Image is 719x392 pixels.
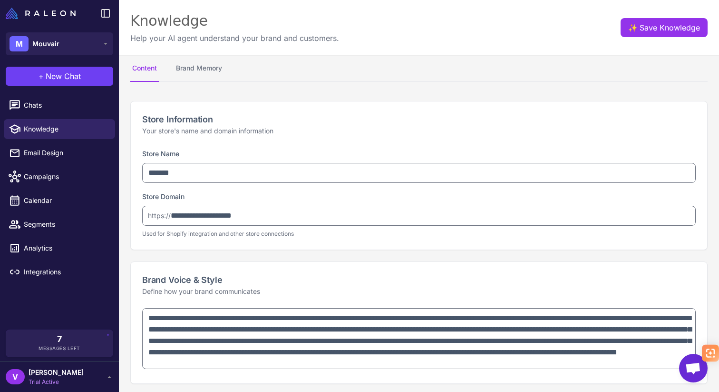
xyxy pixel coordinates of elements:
[46,70,81,82] span: New Chat
[39,70,44,82] span: +
[29,378,84,386] span: Trial Active
[24,267,107,277] span: Integrations
[142,286,696,297] p: Define how your brand communicates
[24,124,107,134] span: Knowledge
[142,126,696,136] p: Your store's name and domain information
[6,32,113,55] button: MMouvair
[4,191,115,211] a: Calendar
[6,369,25,384] div: V
[6,8,76,19] img: Raleon Logo
[130,11,339,30] div: Knowledge
[142,113,696,126] h2: Store Information
[679,354,708,382] a: Chat abierto
[142,230,696,238] p: Used for Shopify integration and other store connections
[24,195,107,206] span: Calendar
[6,8,79,19] a: Raleon Logo
[10,36,29,51] div: M
[4,262,115,282] a: Integrations
[4,167,115,187] a: Campaigns
[29,367,84,378] span: [PERSON_NAME]
[174,55,224,82] button: Brand Memory
[4,95,115,115] a: Chats
[24,148,107,158] span: Email Design
[142,192,185,201] label: Store Domain
[24,219,107,230] span: Segments
[24,100,107,111] span: Chats
[130,55,159,82] button: Content
[628,22,636,30] span: ✨
[130,32,339,44] p: Help your AI agent understand your brand and customers.
[4,214,115,234] a: Segments
[4,143,115,163] a: Email Design
[4,119,115,139] a: Knowledge
[24,171,107,182] span: Campaigns
[6,67,113,86] button: +New Chat
[142,150,179,158] label: Store Name
[4,238,115,258] a: Analytics
[142,273,696,286] h2: Brand Voice & Style
[57,335,62,343] span: 7
[39,345,80,352] span: Messages Left
[32,39,59,49] span: Mouvair
[24,243,107,253] span: Analytics
[621,18,708,37] button: ✨Save Knowledge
